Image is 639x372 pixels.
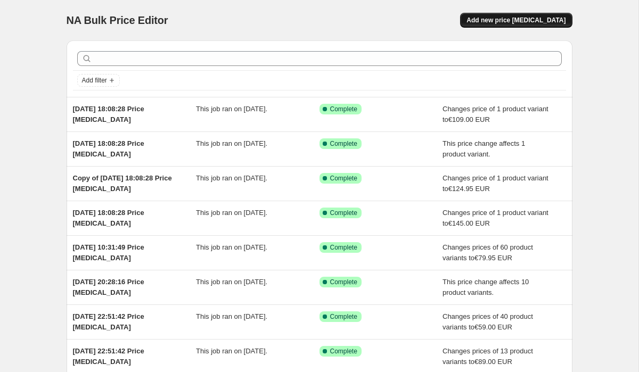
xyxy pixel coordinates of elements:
[196,347,267,355] span: This job ran on [DATE].
[196,243,267,251] span: This job ran on [DATE].
[330,209,357,217] span: Complete
[443,278,529,296] span: This price change affects 10 product variants.
[73,243,144,262] span: [DATE] 10:31:49 Price [MEDICAL_DATA]
[474,323,512,331] span: €59.00 EUR
[443,105,548,123] span: Changes price of 1 product variant to
[474,358,512,366] span: €89.00 EUR
[448,185,490,193] span: €124.95 EUR
[330,105,357,113] span: Complete
[196,174,267,182] span: This job ran on [DATE].
[460,13,572,28] button: Add new price [MEDICAL_DATA]
[443,209,548,227] span: Changes price of 1 product variant to
[330,174,357,183] span: Complete
[73,105,144,123] span: [DATE] 18:08:28 Price [MEDICAL_DATA]
[196,312,267,320] span: This job ran on [DATE].
[73,312,144,331] span: [DATE] 22:51:42 Price [MEDICAL_DATA]
[82,76,107,85] span: Add filter
[443,312,533,331] span: Changes prices of 40 product variants to
[443,174,548,193] span: Changes price of 1 product variant to
[73,278,144,296] span: [DATE] 20:28:16 Price [MEDICAL_DATA]
[443,243,533,262] span: Changes prices of 60 product variants to
[448,219,490,227] span: €145.00 EUR
[330,312,357,321] span: Complete
[474,254,512,262] span: €79.95 EUR
[196,105,267,113] span: This job ran on [DATE].
[67,14,168,26] span: NA Bulk Price Editor
[443,347,533,366] span: Changes prices of 13 product variants to
[330,139,357,148] span: Complete
[73,347,144,366] span: [DATE] 22:51:42 Price [MEDICAL_DATA]
[73,209,144,227] span: [DATE] 18:08:28 Price [MEDICAL_DATA]
[196,139,267,147] span: This job ran on [DATE].
[330,347,357,356] span: Complete
[330,243,357,252] span: Complete
[73,174,172,193] span: Copy of [DATE] 18:08:28 Price [MEDICAL_DATA]
[448,115,490,123] span: €109.00 EUR
[77,74,120,87] button: Add filter
[466,16,566,24] span: Add new price [MEDICAL_DATA]
[330,278,357,286] span: Complete
[196,209,267,217] span: This job ran on [DATE].
[196,278,267,286] span: This job ran on [DATE].
[73,139,144,158] span: [DATE] 18:08:28 Price [MEDICAL_DATA]
[443,139,525,158] span: This price change affects 1 product variant.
